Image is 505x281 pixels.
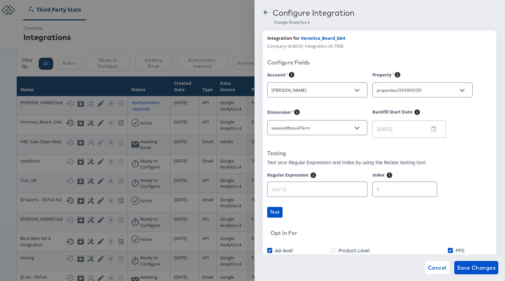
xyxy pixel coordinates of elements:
[267,159,426,166] p: Test your Regular Expression and Index by using the ReGex testing tool.
[425,261,449,274] button: Cancel
[268,179,367,194] input: \d+[^x]
[352,123,362,133] button: Open
[267,35,300,41] span: Integration for
[352,85,362,95] button: Open
[274,20,497,25] div: Google Analytics 4
[457,263,496,272] span: Save Changes
[428,263,447,272] span: Cancel
[457,85,467,95] button: Open
[271,230,297,236] div: Opt In For
[267,59,492,66] div: Configure Fields
[275,247,293,254] span: Ad-level
[375,86,459,94] input: Select...
[454,261,499,274] button: Save Changes
[267,207,492,218] a: Test
[267,150,286,157] div: Testing
[372,172,385,180] label: Index
[270,124,354,132] input: Select...
[456,247,465,254] span: PPS
[372,71,394,80] label: Property
[270,86,354,94] input: Select...
[301,35,345,41] span: Veronica_Beard_GA4
[372,109,412,121] label: Backfill Start Date
[270,208,280,216] span: Test
[267,109,294,117] label: Dimension
[273,8,354,17] div: Configure Integration
[373,179,437,194] input: 0
[267,207,283,218] button: Test
[267,43,343,49] span: Company id: 4616 | Integration id: 7558
[267,172,309,180] label: Regular Expression
[267,71,288,80] label: Account
[338,247,369,254] span: Product-Level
